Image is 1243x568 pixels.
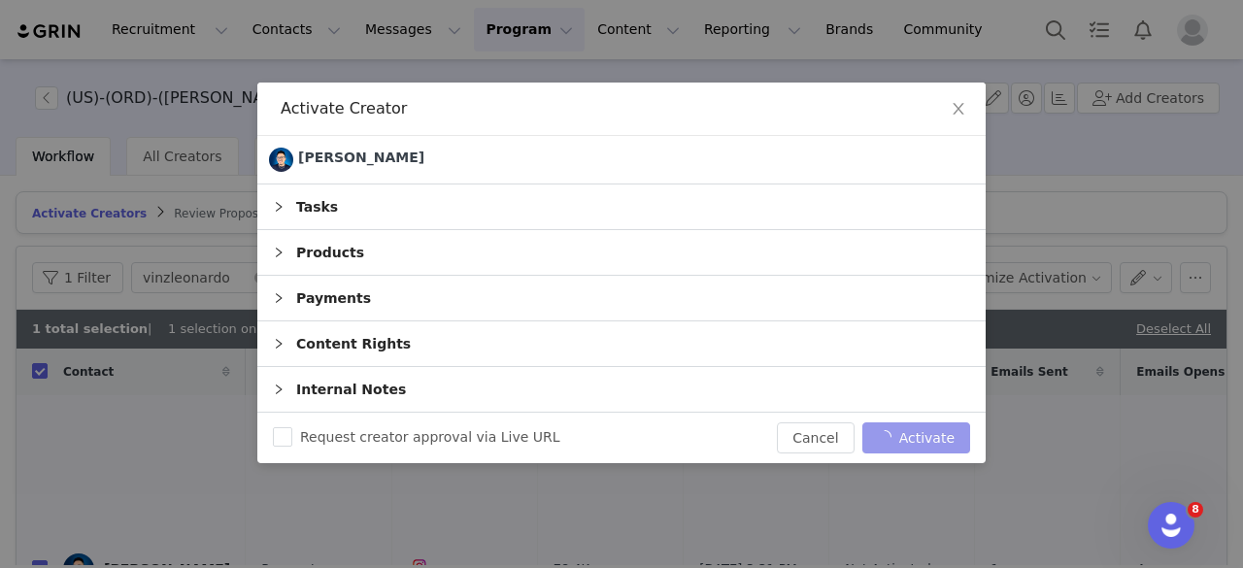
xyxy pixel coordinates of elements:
[292,429,568,445] span: Request creator approval via Live URL
[273,384,285,395] i: icon: right
[273,247,285,258] i: icon: right
[273,338,285,350] i: icon: right
[257,230,986,275] div: icon: rightProducts
[269,148,424,172] a: [PERSON_NAME]
[257,321,986,366] div: icon: rightContent Rights
[269,148,293,172] img: Vinz Leonardo
[931,83,986,137] button: Close
[257,276,986,320] div: icon: rightPayments
[1188,502,1203,518] span: 8
[257,367,986,412] div: icon: rightInternal Notes
[281,98,962,119] div: Activate Creator
[273,292,285,304] i: icon: right
[298,148,424,168] div: [PERSON_NAME]
[257,184,986,229] div: icon: rightTasks
[1148,502,1194,549] iframe: Intercom live chat
[777,422,854,453] button: Cancel
[273,201,285,213] i: icon: right
[951,101,966,117] i: icon: close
